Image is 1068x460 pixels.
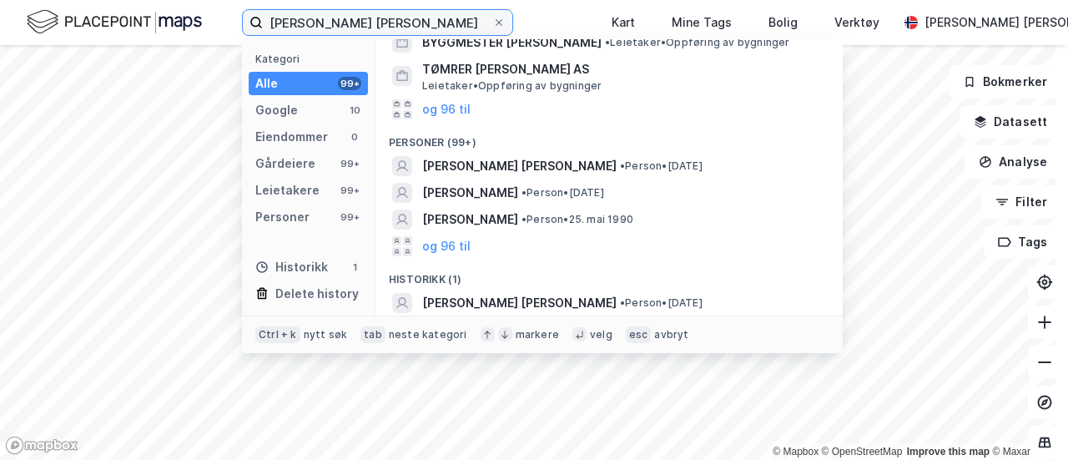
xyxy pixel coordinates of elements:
div: nytt søk [304,328,348,341]
div: esc [626,326,652,343]
div: Historikk [255,257,328,277]
div: 99+ [338,184,361,197]
span: TØMRER [PERSON_NAME] AS [422,59,823,79]
div: velg [590,328,612,341]
span: [PERSON_NAME] [PERSON_NAME] [422,293,617,313]
div: Google [255,100,298,120]
a: OpenStreetMap [822,446,903,457]
button: og 96 til [422,99,471,119]
button: og 96 til [422,236,471,256]
span: • [521,186,526,199]
button: Analyse [965,145,1061,179]
div: Personer [255,207,310,227]
span: [PERSON_NAME] [PERSON_NAME] [422,156,617,176]
iframe: Chat Widget [985,380,1068,460]
button: Datasett [960,105,1061,139]
div: Leietakere [255,180,320,200]
span: [PERSON_NAME] [422,183,518,203]
div: Alle [255,73,278,94]
span: • [521,213,526,225]
div: Ctrl + k [255,326,300,343]
div: Kategori [255,53,368,65]
div: 99+ [338,210,361,224]
span: Leietaker • Oppføring av bygninger [422,79,602,93]
img: logo.f888ab2527a4732fd821a326f86c7f29.svg [27,8,202,37]
div: tab [360,326,385,343]
a: Mapbox [773,446,819,457]
span: [PERSON_NAME] [422,210,518,230]
span: Person • [DATE] [521,186,604,200]
span: Person • [DATE] [620,159,703,173]
div: Gårdeiere [255,154,315,174]
button: Filter [981,185,1061,219]
div: Bolig [768,13,798,33]
div: Kontrollprogram for chat [985,380,1068,460]
div: Delete history [275,284,359,304]
span: BYGGMESTER [PERSON_NAME] [422,33,602,53]
a: Improve this map [907,446,990,457]
span: Leietaker • Oppføring av bygninger [605,36,790,49]
button: Tags [984,225,1061,259]
div: 99+ [338,157,361,170]
span: • [620,159,625,172]
button: Bokmerker [949,65,1061,99]
div: Historikk (1) [375,260,843,290]
span: • [620,296,625,309]
div: Verktøy [834,13,879,33]
div: Eiendommer [255,127,328,147]
div: 99+ [338,77,361,90]
div: 10 [348,104,361,117]
span: Person • 25. mai 1990 [521,213,633,226]
div: neste kategori [389,328,467,341]
div: 1 [348,260,361,274]
div: markere [516,328,559,341]
div: 0 [348,130,361,144]
div: avbryt [654,328,688,341]
span: • [605,36,610,48]
div: Personer (99+) [375,123,843,153]
div: Kart [612,13,635,33]
input: Søk på adresse, matrikkel, gårdeiere, leietakere eller personer [263,10,492,35]
a: Mapbox homepage [5,436,78,455]
span: Person • [DATE] [620,296,703,310]
div: Mine Tags [672,13,732,33]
